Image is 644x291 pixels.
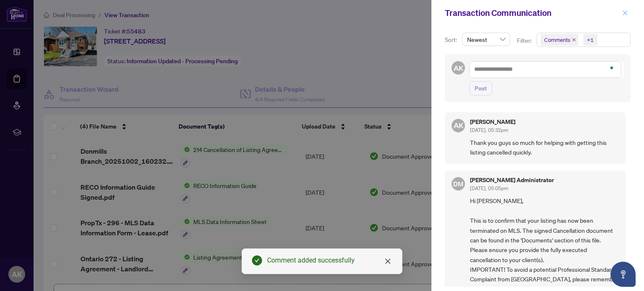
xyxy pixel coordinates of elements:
[587,36,594,44] div: +1
[470,138,619,157] span: Thank you guys so much for helping with getting this listing cancelled quickly.
[470,177,554,183] h5: [PERSON_NAME] Administrator
[453,62,463,74] span: AK
[610,262,636,287] button: Open asap
[383,257,392,266] a: Close
[252,255,262,265] span: check-circle
[517,36,533,45] p: Filter:
[453,120,463,131] span: AK
[384,258,391,265] span: close
[470,119,515,125] h5: [PERSON_NAME]
[572,38,576,42] span: close
[469,61,621,77] textarea: To enrich screen reader interactions, please activate Accessibility in Grammarly extension settings
[445,35,459,44] p: Sort:
[470,127,508,133] span: [DATE], 05:32pm
[544,36,570,44] span: Comments
[467,33,505,46] span: Newest
[445,7,620,19] div: Transaction Communication
[540,34,578,46] span: Comments
[267,255,392,265] div: Comment added successfully
[469,81,492,95] button: Post
[470,185,508,191] span: [DATE], 05:05pm
[622,10,628,16] span: close
[453,179,463,189] span: DM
